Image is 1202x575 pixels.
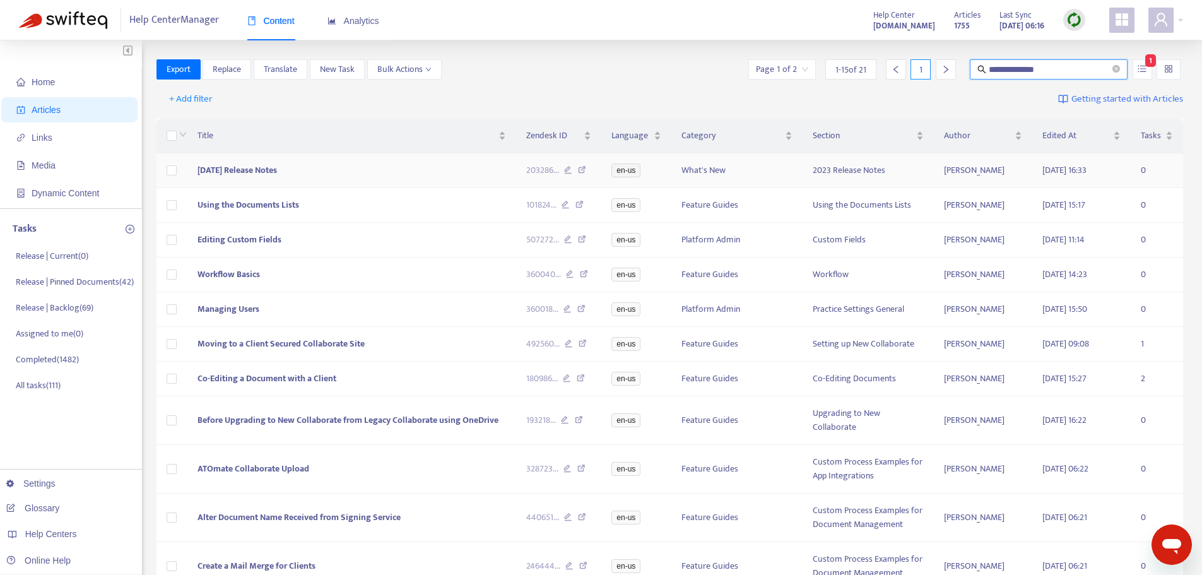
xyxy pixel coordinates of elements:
span: Media [32,160,56,170]
span: Last Sync [999,8,1032,22]
span: en-us [611,462,640,476]
iframe: Button to launch messaging window [1152,525,1192,565]
span: en-us [611,198,640,212]
span: 360040 ... [526,268,561,282]
a: Settings [6,478,56,489]
span: + Add filter [169,92,213,107]
span: 328723 ... [526,462,558,476]
span: en-us [611,233,640,247]
td: [PERSON_NAME] [934,494,1032,542]
td: 0 [1131,188,1183,223]
img: image-link [1058,94,1068,104]
th: Title [187,119,516,153]
td: 0 [1131,494,1183,542]
span: [DATE] 14:23 [1042,267,1087,282]
span: [DATE] 16:33 [1042,163,1087,177]
span: en-us [611,337,640,351]
th: Tasks [1131,119,1183,153]
span: Export [167,62,191,76]
td: Feature Guides [671,188,803,223]
span: 1 - 15 of 21 [835,63,866,76]
span: 180986 ... [526,372,558,386]
td: Workflow [803,258,934,292]
td: Upgrading to New Collaborate [803,396,934,445]
span: Editing Custom Fields [197,232,281,247]
span: account-book [16,105,25,114]
span: Before Upgrading to New Collaborate from Legacy Collaborate using OneDrive [197,413,498,427]
button: Translate [254,59,307,80]
td: Feature Guides [671,258,803,292]
td: Setting up New Collaborate [803,327,934,362]
span: book [247,16,256,25]
span: Tasks [1141,129,1163,143]
a: Glossary [6,503,59,513]
span: 360018 ... [526,302,558,316]
td: Custom Fields [803,223,934,258]
p: Release | Current ( 0 ) [16,249,88,263]
span: [DATE] 06:21 [1042,510,1087,525]
td: [PERSON_NAME] [934,396,1032,445]
p: Tasks [13,222,37,237]
span: [DATE] Release Notes [197,163,277,177]
img: Swifteq [19,11,107,29]
span: Using the Documents Lists [197,198,299,212]
td: [PERSON_NAME] [934,327,1032,362]
th: Edited At [1032,119,1131,153]
td: 0 [1131,445,1183,494]
td: 0 [1131,153,1183,188]
span: down [179,131,187,138]
span: 492560 ... [526,337,560,351]
span: Articles [954,8,981,22]
p: Release | Backlog ( 69 ) [16,301,93,314]
span: Replace [213,62,241,76]
a: Online Help [6,555,71,566]
button: + Add filter [160,89,222,109]
span: Help Center Manager [129,8,219,32]
span: Help Centers [25,529,77,539]
span: [DATE] 06:22 [1042,461,1088,476]
span: Articles [32,105,61,115]
span: Co-Editing a Document with a Client [197,371,336,386]
span: Moving to a Client Secured Collaborate Site [197,336,365,351]
span: en-us [611,413,640,427]
td: 0 [1131,292,1183,327]
span: file-image [16,161,25,170]
span: Translate [264,62,297,76]
td: Feature Guides [671,396,803,445]
td: Feature Guides [671,327,803,362]
span: Author [944,129,1012,143]
span: close-circle [1112,64,1120,76]
span: Help Center [873,8,915,22]
span: Home [32,77,55,87]
span: 1 [1145,54,1156,67]
span: Getting started with Articles [1071,92,1183,107]
p: Assigned to me ( 0 ) [16,327,83,340]
th: Category [671,119,803,153]
th: Language [601,119,671,153]
span: left [892,65,900,74]
td: 0 [1131,258,1183,292]
button: Replace [203,59,251,80]
span: 203286 ... [526,163,559,177]
span: down [425,66,432,73]
td: 0 [1131,396,1183,445]
td: 2 [1131,362,1183,396]
td: Co-Editing Documents [803,362,934,396]
td: 2023 Release Notes [803,153,934,188]
span: user [1153,12,1169,27]
td: Feature Guides [671,445,803,494]
span: Analytics [327,16,379,26]
td: What's New [671,153,803,188]
span: 193218 ... [526,413,556,427]
span: search [977,65,986,74]
td: [PERSON_NAME] [934,445,1032,494]
td: [PERSON_NAME] [934,362,1032,396]
button: Bulk Actionsdown [367,59,442,80]
button: New Task [310,59,365,80]
p: Completed ( 1482 ) [16,353,79,366]
span: Zendesk ID [526,129,582,143]
td: 0 [1131,223,1183,258]
span: en-us [611,511,640,525]
span: 507272 ... [526,233,559,247]
td: Feature Guides [671,494,803,542]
